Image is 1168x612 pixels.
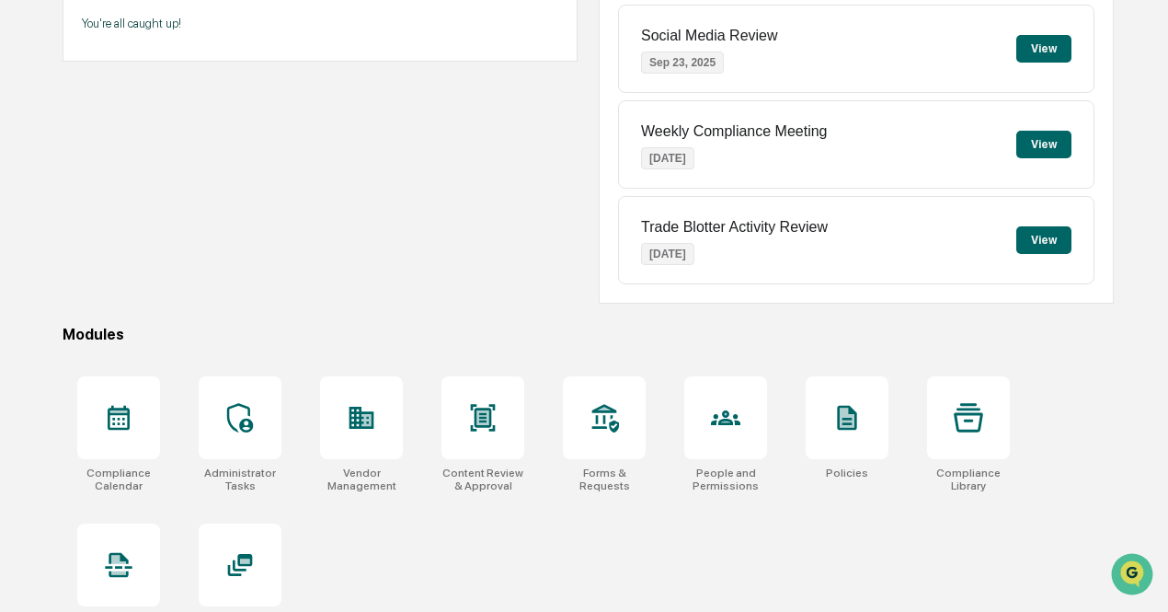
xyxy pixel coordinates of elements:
div: Content Review & Approval [441,467,524,492]
p: [DATE] [641,243,694,265]
span: Preclearance [37,231,119,249]
p: Weekly Compliance Meeting [641,123,827,140]
div: Modules [63,326,1114,343]
p: How can we help? [18,38,335,67]
div: 🔎 [18,268,33,283]
span: Pylon [183,311,223,325]
p: You're all caught up! [82,17,558,30]
p: Trade Blotter Activity Review [641,219,828,236]
div: People and Permissions [684,467,767,492]
div: Vendor Management [320,467,403,492]
a: 🗄️Attestations [126,224,235,257]
div: Policies [826,467,868,479]
button: View [1016,131,1071,158]
a: Powered byPylon [130,310,223,325]
div: 🗄️ [133,233,148,248]
a: 🔎Data Lookup [11,259,123,292]
button: Start new chat [313,145,335,167]
iframe: Open customer support [1109,551,1159,601]
span: Attestations [152,231,228,249]
div: Start new chat [63,140,302,158]
p: [DATE] [641,147,694,169]
img: 1746055101610-c473b297-6a78-478c-a979-82029cc54cd1 [18,140,52,173]
div: 🖐️ [18,233,33,248]
button: View [1016,226,1071,254]
p: Sep 23, 2025 [641,52,724,74]
span: Data Lookup [37,266,116,284]
div: Compliance Library [927,467,1010,492]
div: Forms & Requests [563,467,646,492]
p: Social Media Review [641,28,778,44]
div: Administrator Tasks [199,467,281,492]
button: View [1016,35,1071,63]
a: 🖐️Preclearance [11,224,126,257]
div: Compliance Calendar [77,467,160,492]
div: We're available if you need us! [63,158,233,173]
